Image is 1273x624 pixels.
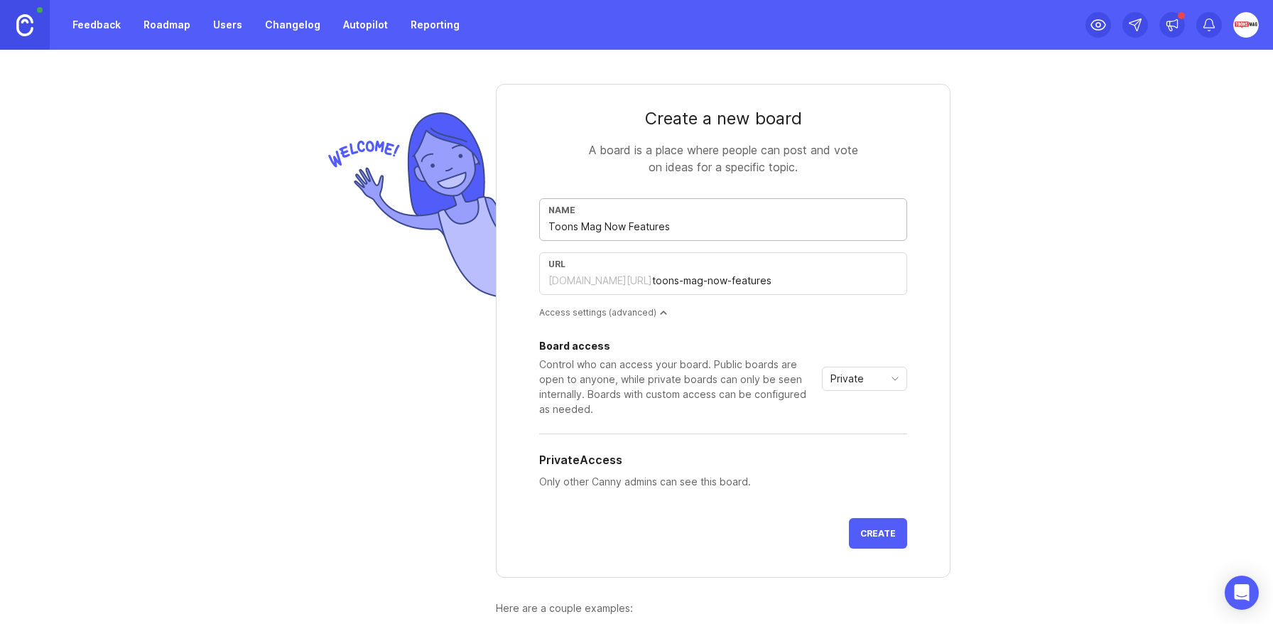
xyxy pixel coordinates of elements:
[539,306,907,318] div: Access settings (advanced)
[539,341,816,351] div: Board access
[539,451,622,468] h5: Private Access
[548,259,898,269] div: url
[1225,576,1259,610] div: Open Intercom Messenger
[539,107,907,130] div: Create a new board
[323,107,496,303] img: welcome-img-178bf9fb836d0a1529256ffe415d7085.png
[860,528,896,539] span: Create
[16,14,33,36] img: Canny Home
[548,219,898,235] input: Feature Requests
[256,12,329,38] a: Changelog
[539,474,907,490] p: Only other Canny admins can see this board.
[402,12,468,38] a: Reporting
[548,274,652,288] div: [DOMAIN_NAME][URL]
[849,518,907,549] button: Create
[135,12,199,38] a: Roadmap
[652,273,898,289] input: feature-requests
[830,371,864,387] span: Private
[1233,12,1259,38] img: Arifur Rahman
[496,601,950,616] div: Here are a couple examples:
[205,12,251,38] a: Users
[64,12,129,38] a: Feedback
[335,12,396,38] a: Autopilot
[884,373,906,384] svg: toggle icon
[539,357,816,416] div: Control who can access your board. Public boards are open to anyone, while private boards can onl...
[822,367,907,391] div: toggle menu
[581,141,865,176] div: A board is a place where people can post and vote on ideas for a specific topic.
[548,205,898,215] div: Name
